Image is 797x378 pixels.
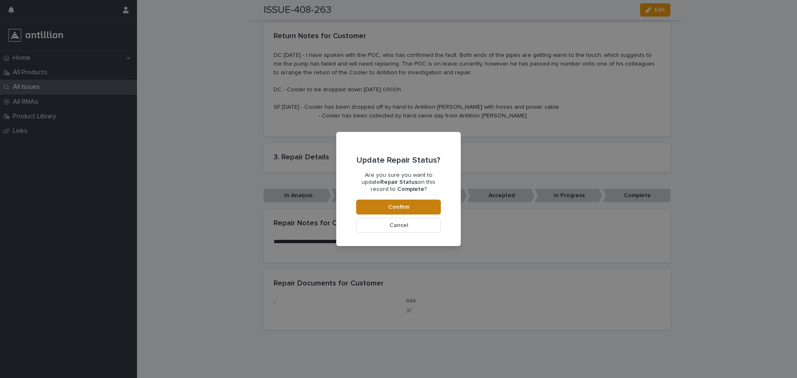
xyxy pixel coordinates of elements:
[397,186,424,192] b: Complete
[389,222,408,228] span: Cancel
[388,204,409,210] span: Confirm
[356,172,441,193] p: Are you sure you want to update on this record to ?
[356,218,441,233] button: Cancel
[356,200,441,215] button: Confirm
[380,179,418,185] b: Repair Status
[357,155,440,165] p: Update Repair Status?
